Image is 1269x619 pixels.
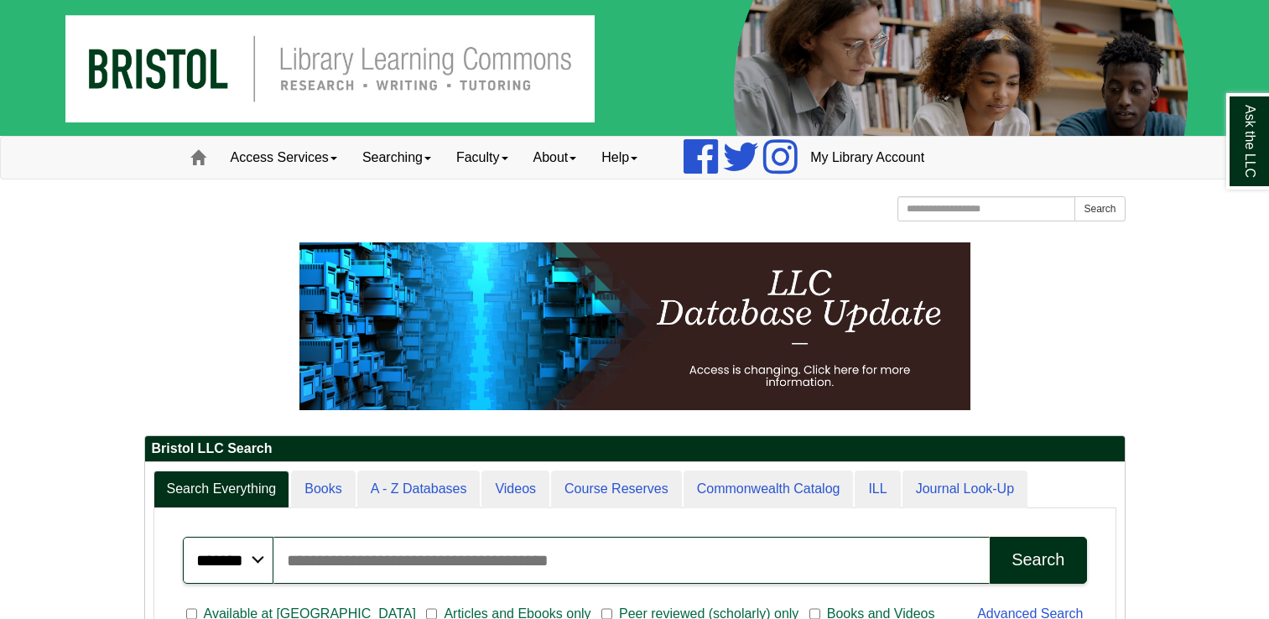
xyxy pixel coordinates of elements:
[145,436,1125,462] h2: Bristol LLC Search
[218,137,350,179] a: Access Services
[902,471,1027,508] a: Journal Look-Up
[684,471,854,508] a: Commonwealth Catalog
[1012,550,1064,570] div: Search
[798,137,937,179] a: My Library Account
[521,137,590,179] a: About
[990,537,1086,584] button: Search
[291,471,355,508] a: Books
[855,471,900,508] a: ILL
[299,242,970,410] img: HTML tutorial
[153,471,290,508] a: Search Everything
[589,137,650,179] a: Help
[444,137,521,179] a: Faculty
[551,471,682,508] a: Course Reserves
[357,471,481,508] a: A - Z Databases
[1074,196,1125,221] button: Search
[350,137,444,179] a: Searching
[481,471,549,508] a: Videos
